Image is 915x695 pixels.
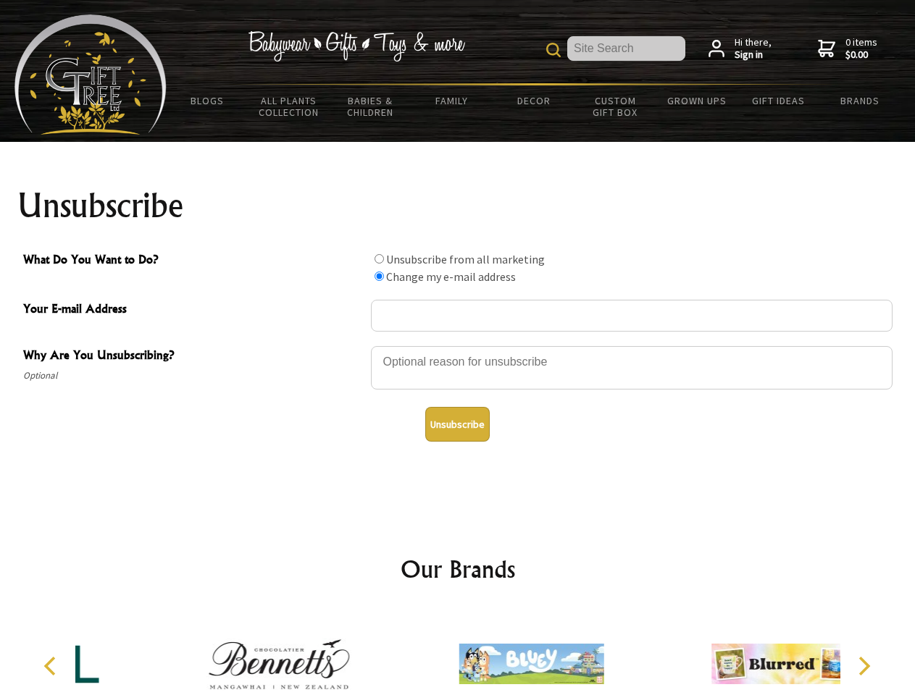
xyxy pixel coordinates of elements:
span: 0 items [845,35,877,62]
label: Unsubscribe from all marketing [386,252,545,266]
span: Hi there, [735,36,772,62]
a: Gift Ideas [738,85,819,116]
textarea: Why Are You Unsubscribing? [371,346,893,389]
input: Your E-mail Address [371,300,893,332]
input: What Do You Want to Do? [375,254,384,264]
strong: $0.00 [845,49,877,62]
img: product search [546,43,561,57]
h2: Our Brands [29,552,887,586]
button: Unsubscribe [425,407,490,442]
img: Babyware - Gifts - Toys and more... [14,14,167,135]
a: 0 items$0.00 [818,36,877,62]
span: What Do You Want to Do? [23,250,364,271]
button: Next [848,650,880,682]
img: Babywear - Gifts - Toys & more [248,31,465,62]
a: Hi there,Sign in [709,36,772,62]
a: Custom Gift Box [575,85,656,127]
label: Change my e-mail address [386,269,516,284]
input: Site Search [567,36,685,61]
a: Grown Ups [656,85,738,116]
span: Why Are You Unsubscribing? [23,346,364,367]
span: Your E-mail Address [23,300,364,321]
strong: Sign in [735,49,772,62]
button: Previous [36,650,68,682]
a: Babies & Children [330,85,411,127]
a: Family [411,85,493,116]
input: What Do You Want to Do? [375,271,384,281]
a: Brands [819,85,901,116]
a: Decor [493,85,575,116]
h1: Unsubscribe [17,188,898,223]
a: BLOGS [167,85,248,116]
span: Optional [23,367,364,384]
a: All Plants Collection [248,85,330,127]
